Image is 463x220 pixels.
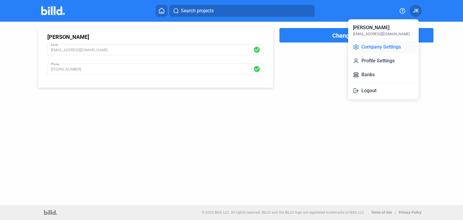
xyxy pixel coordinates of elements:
button: Company Settings [351,41,416,53]
button: Profile Settings [351,55,416,67]
div: [EMAIL_ADDRESS][DOMAIN_NAME] [353,31,410,37]
div: [PERSON_NAME] [353,24,389,31]
button: Logout [351,85,416,97]
button: Banks [351,69,416,81]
